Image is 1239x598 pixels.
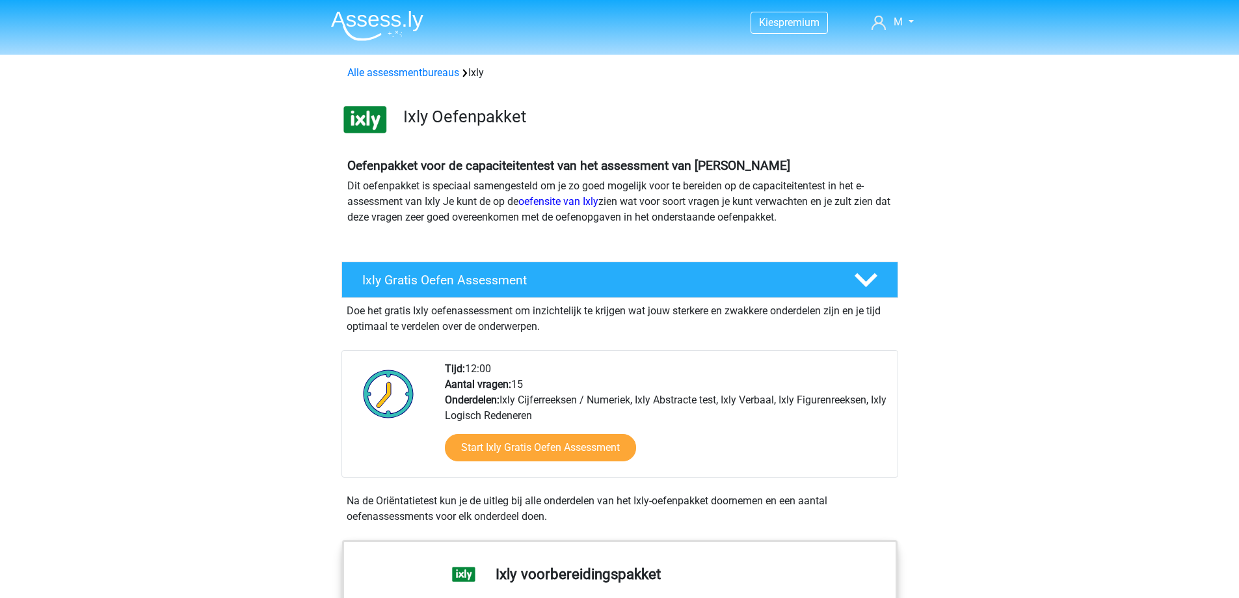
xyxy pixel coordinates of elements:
div: 12:00 15 Ixly Cijferreeksen / Numeriek, Ixly Abstracte test, Ixly Verbaal, Ixly Figurenreeksen, I... [435,361,897,477]
img: Klok [356,361,421,426]
div: Doe het gratis Ixly oefenassessment om inzichtelijk te krijgen wat jouw sterkere en zwakkere onde... [341,298,898,334]
a: Start Ixly Gratis Oefen Assessment [445,434,636,461]
h3: Ixly Oefenpakket [403,107,888,127]
b: Onderdelen: [445,394,500,406]
div: Ixly [342,65,898,81]
b: Tijd: [445,362,465,375]
a: Ixly Gratis Oefen Assessment [336,262,903,298]
span: premium [779,16,819,29]
div: Na de Oriëntatietest kun je de uitleg bij alle onderdelen van het Ixly-oefenpakket doornemen en e... [341,493,898,524]
img: ixly.png [342,96,388,143]
img: Assessly [331,10,423,41]
b: Oefenpakket voor de capaciteitentest van het assessment van [PERSON_NAME] [347,158,790,173]
span: Kies [759,16,779,29]
h4: Ixly Gratis Oefen Assessment [362,273,833,288]
a: Kiespremium [751,14,827,31]
a: M [866,14,918,30]
p: Dit oefenpakket is speciaal samengesteld om je zo goed mogelijk voor te bereiden op de capaciteit... [347,178,892,225]
a: Alle assessmentbureaus [347,66,459,79]
span: M [894,16,903,28]
a: oefensite van Ixly [518,195,598,208]
b: Aantal vragen: [445,378,511,390]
